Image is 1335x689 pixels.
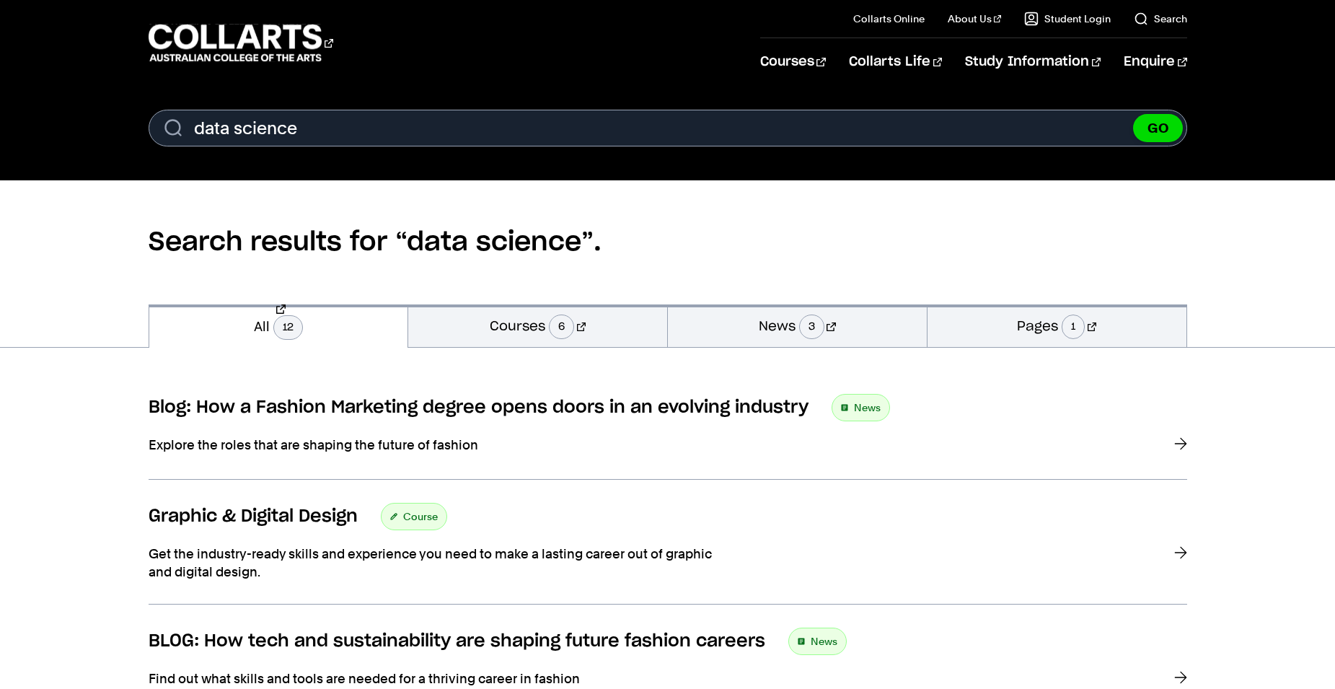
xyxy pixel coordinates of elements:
span: 3 [799,315,824,339]
a: Blog: How a Fashion Marketing degree opens doors in an evolving industry News Explore the roles t... [149,394,1187,480]
h3: Blog: How a Fashion Marketing degree opens doors in an evolving industry [149,397,809,418]
a: Enquire [1124,38,1186,86]
a: Pages1 [928,304,1186,347]
a: About Us [948,12,1001,26]
a: All12 [149,304,408,348]
a: Courses [760,38,826,86]
span: News [811,631,837,651]
a: Search [1134,12,1187,26]
span: 1 [1062,315,1085,339]
a: Collarts Online [853,12,925,26]
form: Search [149,110,1187,146]
a: News3 [668,304,927,347]
p: Get the industry-ready skills and experience you need to make a lasting career out of graphic and... [149,545,726,581]
a: Graphic & Digital Design Course Get the industry-ready skills and experience you need to make a l... [149,503,1187,605]
p: Explore the roles that are shaping the future of fashion [149,436,726,454]
h2: Search results for “data science”. [149,180,1187,304]
h3: Graphic & Digital Design [149,506,358,527]
button: GO [1133,114,1183,142]
input: Enter Search Term [149,110,1187,146]
span: Course [403,506,438,527]
a: Study Information [965,38,1101,86]
span: 12 [273,315,303,340]
div: Go to homepage [149,22,333,63]
a: Collarts Life [849,38,942,86]
a: Student Login [1024,12,1111,26]
a: Courses6 [408,304,667,347]
span: 6 [549,315,574,339]
p: Find out what skills and tools are needed for a thriving career in fashion [149,670,726,688]
span: News [854,398,881,418]
h3: BLOG: How tech and sustainability are shaping future fashion careers [149,631,765,652]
